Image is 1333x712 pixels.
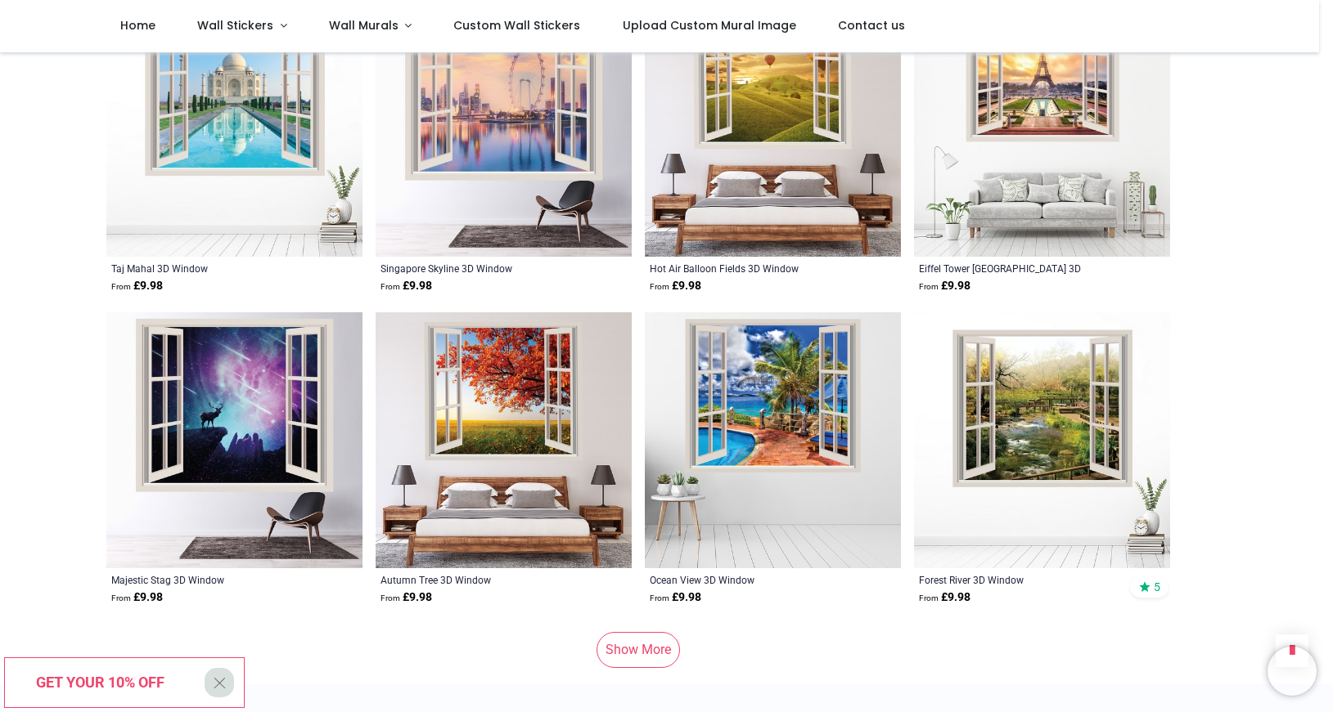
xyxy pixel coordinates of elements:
span: From [381,282,400,291]
a: Forest River 3D Window [919,573,1116,586]
span: 5 [1154,580,1160,594]
span: Wall Stickers [197,17,273,34]
span: Wall Murals [329,17,399,34]
span: From [111,593,131,602]
span: Contact us [838,17,905,34]
a: Eiffel Tower [GEOGRAPHIC_DATA] 3D Window [919,262,1116,275]
a: Taj Mahal 3D Window [111,262,308,275]
a: Majestic Stag 3D Window [111,573,308,586]
span: From [650,282,669,291]
img: Hot Air Balloon Fields 3D Window Wall Sticker [645,1,901,257]
strong: £ 9.98 [381,278,432,294]
strong: £ 9.98 [650,278,701,294]
iframe: Brevo live chat [1268,647,1317,696]
span: Home [120,17,155,34]
a: Autumn Tree 3D Window [381,573,578,586]
img: Majestic Stag 3D Window Wall Sticker [106,312,363,568]
img: Taj Mahal 3D Window Wall Sticker [106,1,363,257]
img: Singapore Skyline 3D Window Wall Sticker [376,1,632,257]
strong: £ 9.98 [650,589,701,606]
img: Autumn Tree 3D Window Wall Sticker [376,312,632,568]
span: Custom Wall Stickers [453,17,580,34]
span: From [919,282,939,291]
a: Hot Air Balloon Fields 3D Window [650,262,847,275]
img: Eiffel Tower Paris 3D Window Wall Sticker [914,1,1170,257]
strong: £ 9.98 [919,589,970,606]
a: Show More [597,632,680,668]
a: Singapore Skyline 3D Window [381,262,578,275]
strong: £ 9.98 [111,278,163,294]
span: From [111,282,131,291]
span: From [919,593,939,602]
strong: £ 9.98 [919,278,970,294]
strong: £ 9.98 [381,589,432,606]
span: From [381,593,400,602]
img: Forest River 3D Window Wall Sticker - Mod1 [914,312,1170,568]
img: Ocean View 3D Window Wall Sticker [645,312,901,568]
span: From [650,593,669,602]
a: Ocean View 3D Window [650,573,847,586]
span: Upload Custom Mural Image [623,17,796,34]
strong: £ 9.98 [111,589,163,606]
